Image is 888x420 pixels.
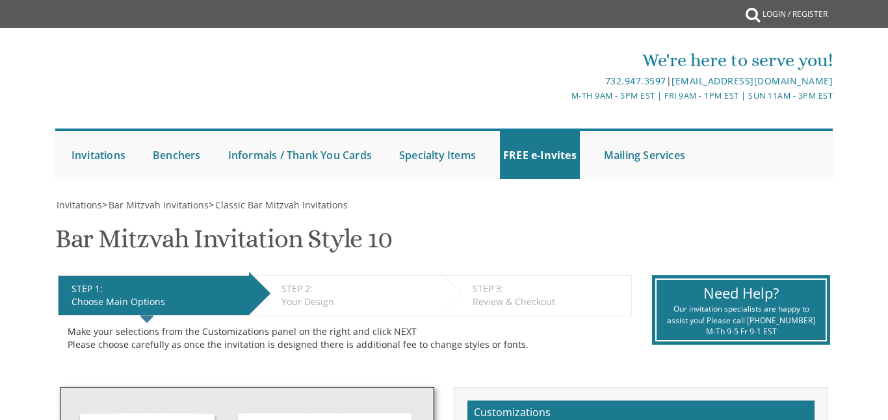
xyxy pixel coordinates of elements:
span: > [102,199,209,211]
div: | [315,73,833,89]
a: Bar Mitzvah Invitations [107,199,209,211]
div: Make your selections from the Customizations panel on the right and click NEXT Please choose care... [68,325,622,351]
div: STEP 3: [473,282,624,295]
div: STEP 1: [72,282,242,295]
a: Benchers [150,131,204,179]
a: Informals / Thank You Cards [225,131,375,179]
a: FREE e-Invites [500,131,580,179]
div: Review & Checkout [473,295,624,308]
div: We're here to serve you! [315,47,833,73]
div: Need Help? [666,283,816,303]
h1: Bar Mitzvah Invitation Style 10 [55,225,392,263]
a: Mailing Services [601,131,688,179]
div: Our invitation specialists are happy to assist you! Please call [PHONE_NUMBER] M-Th 9-5 Fr 9-1 EST [666,303,816,336]
div: Choose Main Options [72,295,242,308]
a: 732.947.3597 [605,75,666,87]
div: Your Design [281,295,434,308]
span: Classic Bar Mitzvah Invitations [215,199,348,211]
span: > [209,199,348,211]
a: Classic Bar Mitzvah Invitations [214,199,348,211]
span: Bar Mitzvah Invitations [109,199,209,211]
span: Invitations [57,199,102,211]
a: Invitations [55,199,102,211]
a: Specialty Items [396,131,479,179]
div: STEP 2: [281,282,434,295]
a: Invitations [68,131,129,179]
a: [EMAIL_ADDRESS][DOMAIN_NAME] [672,75,833,87]
div: M-Th 9am - 5pm EST | Fri 9am - 1pm EST | Sun 11am - 3pm EST [315,89,833,103]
